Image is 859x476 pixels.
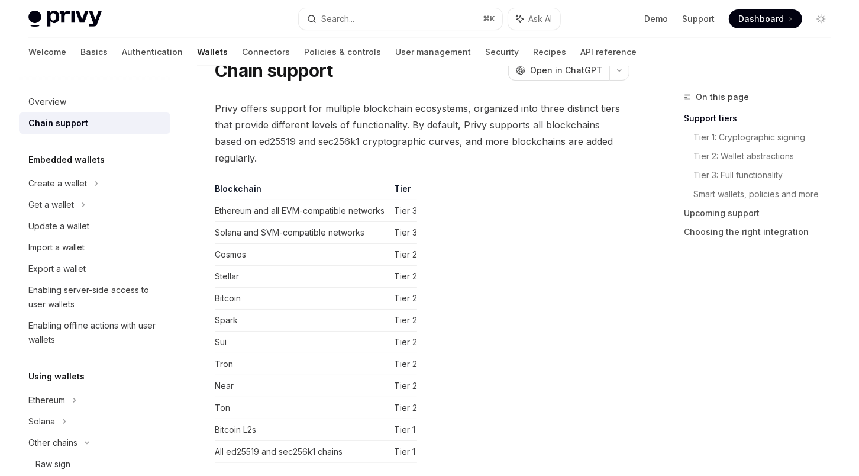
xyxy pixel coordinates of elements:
[28,176,87,191] div: Create a wallet
[299,8,502,30] button: Search...⌘K
[215,244,389,266] td: Cosmos
[533,38,566,66] a: Recipes
[508,8,560,30] button: Ask AI
[242,38,290,66] a: Connectors
[215,288,389,310] td: Bitcoin
[389,222,417,244] td: Tier 3
[122,38,183,66] a: Authentication
[389,375,417,397] td: Tier 2
[19,454,170,475] a: Raw sign
[696,90,749,104] span: On this page
[684,204,840,223] a: Upcoming support
[389,266,417,288] td: Tier 2
[395,38,471,66] a: User management
[812,9,831,28] button: Toggle dark mode
[682,13,715,25] a: Support
[215,183,389,200] th: Blockchain
[389,353,417,375] td: Tier 2
[19,279,170,315] a: Enabling server-side access to user wallets
[19,91,170,112] a: Overview
[28,319,163,347] div: Enabling offline actions with user wallets
[28,369,85,384] h5: Using wallets
[215,100,629,166] span: Privy offers support for multiple blockchain ecosystems, organized into three distinct tiers that...
[215,332,389,353] td: Sui
[215,441,389,463] td: All ed25519 and sec256k1 chains
[28,11,102,27] img: light logo
[580,38,637,66] a: API reference
[215,375,389,397] td: Near
[28,95,66,109] div: Overview
[80,38,108,66] a: Basics
[389,441,417,463] td: Tier 1
[28,153,105,167] h5: Embedded wallets
[684,223,840,242] a: Choosing the right integration
[389,244,417,266] td: Tier 2
[508,60,609,81] button: Open in ChatGPT
[28,219,89,233] div: Update a wallet
[304,38,381,66] a: Policies & controls
[693,185,840,204] a: Smart wallets, policies and more
[19,216,170,237] a: Update a wallet
[28,436,77,450] div: Other chains
[215,419,389,441] td: Bitcoin L2s
[321,12,354,26] div: Search...
[28,414,55,429] div: Solana
[644,13,668,25] a: Demo
[215,266,389,288] td: Stellar
[693,128,840,147] a: Tier 1: Cryptographic signing
[389,288,417,310] td: Tier 2
[215,60,332,81] h1: Chain support
[28,283,163,311] div: Enabling server-side access to user wallets
[28,240,85,255] div: Import a wallet
[28,198,74,212] div: Get a wallet
[215,397,389,419] td: Ton
[483,14,495,24] span: ⌘ K
[693,147,840,166] a: Tier 2: Wallet abstractions
[19,237,170,258] a: Import a wallet
[28,393,65,407] div: Ethereum
[738,13,784,25] span: Dashboard
[389,397,417,419] td: Tier 2
[729,9,802,28] a: Dashboard
[19,112,170,134] a: Chain support
[693,166,840,185] a: Tier 3: Full functionality
[19,315,170,350] a: Enabling offline actions with user wallets
[28,262,86,276] div: Export a wallet
[215,222,389,244] td: Solana and SVM-compatible networks
[215,310,389,332] td: Spark
[389,419,417,441] td: Tier 1
[530,65,602,76] span: Open in ChatGPT
[215,200,389,222] td: Ethereum and all EVM-compatible networks
[389,310,417,332] td: Tier 2
[485,38,519,66] a: Security
[28,38,66,66] a: Welcome
[215,353,389,375] td: Tron
[35,457,70,471] div: Raw sign
[389,183,417,200] th: Tier
[19,258,170,279] a: Export a wallet
[684,109,840,128] a: Support tiers
[197,38,228,66] a: Wallets
[389,200,417,222] td: Tier 3
[28,116,88,130] div: Chain support
[528,13,552,25] span: Ask AI
[389,332,417,353] td: Tier 2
